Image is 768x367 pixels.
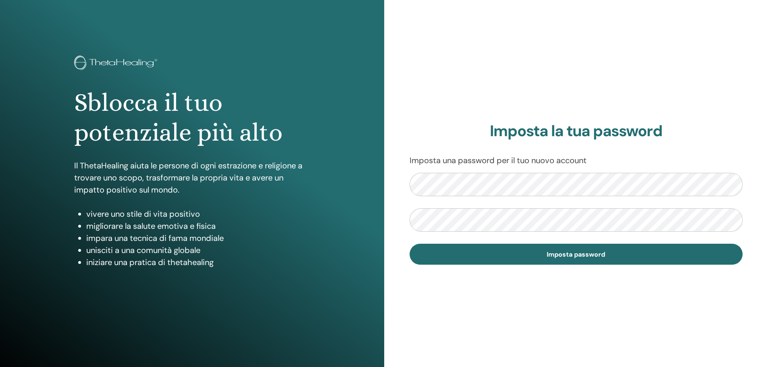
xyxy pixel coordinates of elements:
font: vivere uno stile di vita positivo [86,209,200,219]
font: Imposta una password per il tuo nuovo account [410,155,587,166]
font: unisciti a una comunità globale [86,245,200,255]
font: Sblocca il tuo potenziale più alto [74,88,283,147]
font: impara una tecnica di fama mondiale [86,233,224,243]
font: Imposta la tua password [490,121,662,141]
font: iniziare una pratica di thetahealing [86,257,214,267]
font: Il ThetaHealing aiuta le persone di ogni estrazione e religione a trovare uno scopo, trasformare ... [74,160,302,195]
font: Imposta password [547,250,605,259]
button: Imposta password [410,244,743,265]
font: migliorare la salute emotiva e fisica [86,221,216,231]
